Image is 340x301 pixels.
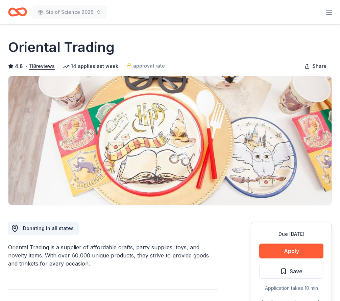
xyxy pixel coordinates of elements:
[23,225,74,231] span: Donating in all states
[25,64,27,69] span: •
[8,76,332,205] img: Image for Oriental Trading
[259,230,323,238] div: Due [DATE]
[63,62,118,70] div: 14 applies last week
[15,62,23,70] span: 4.8
[259,284,323,292] div: Application takes 10 min
[259,264,323,279] button: Save
[32,5,107,19] button: Sip of Science 2025
[133,62,165,70] span: approval rate
[46,8,93,16] span: Sip of Science 2025
[8,4,27,20] a: Home
[8,243,218,268] div: Oriental Trading is a supplier of affordable crafts, party supplies, toys, and novelty items. Wit...
[313,62,326,70] span: Share
[290,267,302,276] span: Save
[126,62,165,70] a: approval rate
[29,62,55,70] button: 118reviews
[259,244,323,258] button: Apply
[8,38,115,57] h1: Oriental Trading
[299,59,332,73] button: Share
